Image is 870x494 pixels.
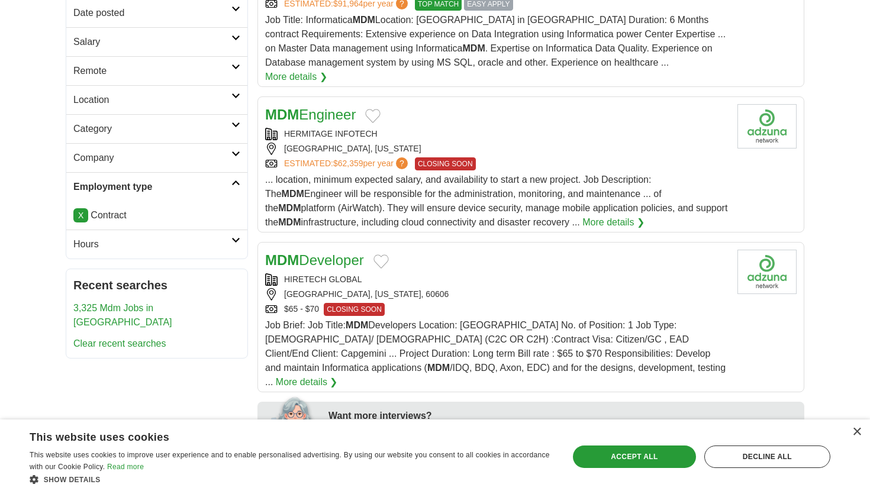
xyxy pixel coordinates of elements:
[66,114,247,143] a: Category
[265,15,726,67] span: Job Title: Informatica Location: [GEOGRAPHIC_DATA] in [GEOGRAPHIC_DATA] Duration: 6 Months contra...
[737,250,797,294] img: Company logo
[73,35,231,49] h2: Salary
[44,476,101,484] span: Show details
[265,128,728,140] div: HERMITAGE INFOTECH
[30,427,523,444] div: This website uses cookies
[265,288,728,301] div: [GEOGRAPHIC_DATA], [US_STATE], 60606
[276,375,338,389] a: More details ❯
[265,252,364,268] a: MDMDeveloper
[278,217,301,227] strong: MDM
[66,27,247,56] a: Salary
[73,151,231,165] h2: Company
[66,230,247,259] a: Hours
[373,254,389,269] button: Add to favorite jobs
[265,303,728,316] div: $65 - $70
[66,85,247,114] a: Location
[73,6,231,20] h2: Date posted
[107,463,144,471] a: Read more, opens a new window
[73,122,231,136] h2: Category
[66,56,247,85] a: Remote
[30,473,553,485] div: Show details
[737,104,797,148] img: Company logo
[66,143,247,172] a: Company
[265,143,728,155] div: [GEOGRAPHIC_DATA], [US_STATE]
[415,157,476,170] span: CLOSING SOON
[265,175,727,227] span: ... location, minimum expected salary, and availability to start a new project. Job Description: ...
[73,338,166,348] a: Clear recent searches
[265,252,299,268] strong: MDM
[265,106,356,122] a: MDMEngineer
[365,109,381,123] button: Add to favorite jobs
[333,159,363,168] span: $62,359
[282,189,304,199] strong: MDM
[573,445,696,468] div: Accept all
[284,157,410,170] a: ESTIMATED:$62,359per year?
[396,157,408,169] span: ?
[73,93,231,107] h2: Location
[704,445,830,468] div: Decline all
[73,180,231,194] h2: Employment type
[582,215,645,230] a: More details ❯
[73,64,231,78] h2: Remote
[265,320,726,387] span: Job Brief: Job Title: Developers Location: [GEOGRAPHIC_DATA] No. of Position: 1 Job Type: [DEMOGR...
[328,409,797,423] div: Want more interviews?
[73,276,240,294] h2: Recent searches
[852,428,861,437] div: Close
[324,303,385,316] span: CLOSING SOON
[30,451,550,471] span: This website uses cookies to improve user experience and to enable personalised advertising. By u...
[353,15,375,25] strong: MDM
[73,208,240,222] li: Contract
[73,208,88,222] a: X
[73,237,231,251] h2: Hours
[346,320,368,330] strong: MDM
[427,363,450,373] strong: MDM
[66,172,247,201] a: Employment type
[265,106,299,122] strong: MDM
[262,395,320,443] img: apply-iq-scientist.png
[265,273,728,286] div: HIRETECH GLOBAL
[278,203,301,213] strong: MDM
[73,303,172,327] a: 3,325 Mdm Jobs in [GEOGRAPHIC_DATA]
[463,43,485,53] strong: MDM
[265,70,327,84] a: More details ❯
